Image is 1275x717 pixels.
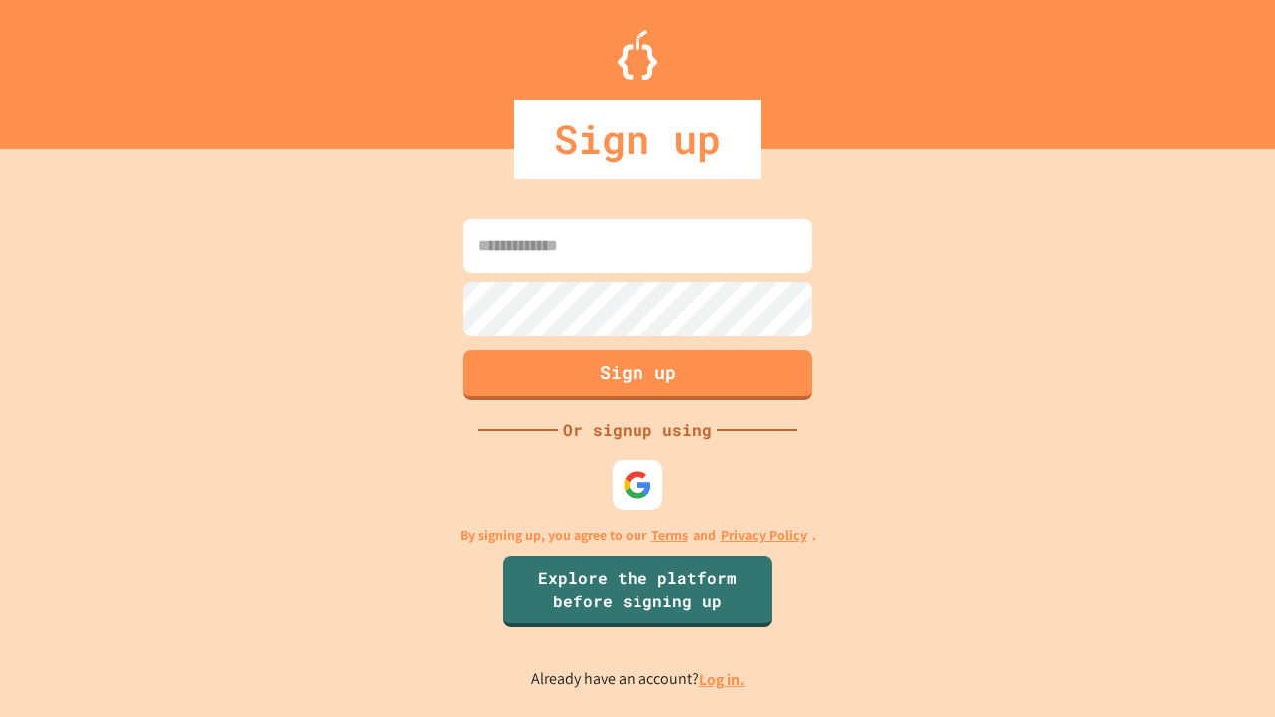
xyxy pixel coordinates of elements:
[463,350,812,400] button: Sign up
[558,418,717,442] div: Or signup using
[721,525,807,546] a: Privacy Policy
[699,669,745,690] a: Log in.
[651,525,688,546] a: Terms
[623,470,652,500] img: google-icon.svg
[514,100,761,179] div: Sign up
[618,30,657,80] img: Logo.svg
[531,667,745,692] p: Already have an account?
[460,525,816,546] p: By signing up, you agree to our and .
[503,556,772,627] a: Explore the platform before signing up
